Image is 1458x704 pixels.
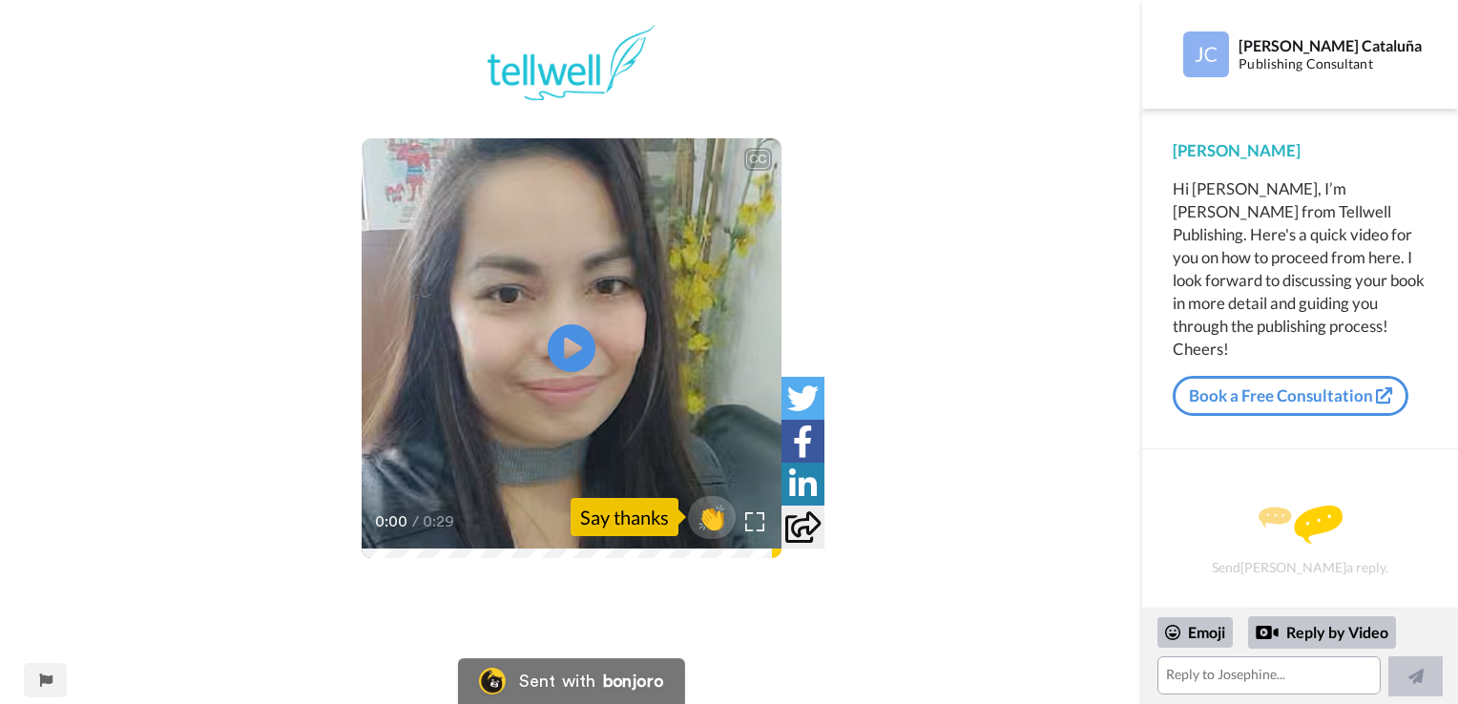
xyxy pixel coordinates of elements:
[745,512,764,531] img: Full screen
[571,498,678,536] div: Say thanks
[1173,177,1427,361] div: Hi [PERSON_NAME], I’m [PERSON_NAME] from Tellwell Publishing. Here's a quick video for you on how...
[746,150,770,169] div: CC
[1183,31,1229,77] img: Profile Image
[1173,139,1427,162] div: [PERSON_NAME]
[423,510,456,533] span: 0:29
[603,673,664,690] div: bonjoro
[488,24,655,100] img: 1384a2a1-0be3-4ddd-9ba6-f6fc0eaeabfb
[1239,36,1427,54] div: [PERSON_NAME] Cataluña
[1168,483,1432,598] div: Send [PERSON_NAME] a reply.
[1173,376,1408,416] a: Book a Free Consultation
[519,673,595,690] div: Sent with
[479,668,506,694] img: Bonjoro Logo
[1248,616,1396,649] div: Reply by Video
[375,510,408,533] span: 0:00
[688,496,736,539] button: 👏
[1256,621,1279,644] div: Reply by Video
[412,510,419,533] span: /
[1157,617,1233,648] div: Emoji
[458,658,685,704] a: Bonjoro LogoSent withbonjoro
[1239,56,1427,72] div: Publishing Consultant
[1259,506,1343,544] img: message.svg
[688,502,736,532] span: 👏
